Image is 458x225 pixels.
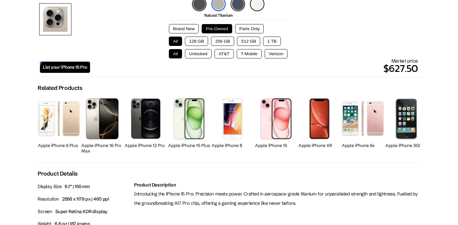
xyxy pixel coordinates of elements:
[38,143,80,148] h2: Apple iPhone 6 Plus
[38,95,80,155] a: iPhone 6 Plus Apple iPhone 6 Plus
[125,95,167,155] a: iPhone 12 Pro Apple iPhone 12 Pro
[43,65,87,70] span: List your iPhone 15 Pro
[211,37,234,46] button: 256 GB
[237,49,262,58] button: T-Mobile
[342,143,384,148] h2: Apple iPhone 6s
[125,143,167,148] h2: Apple iPhone 12 Pro
[65,184,90,189] span: 6.1” | 155 mm
[255,95,297,155] a: iPhone 15 Apple iPhone 15
[222,98,243,139] img: iPhone 8
[134,189,420,208] p: Introducing the iPhone 15 Pro: Precision meets power. Crafted in aerospace-grade titanium for unp...
[38,195,131,204] p: Resolution
[235,24,264,33] button: Parts Only
[38,182,131,191] p: Display Size
[38,84,82,91] h2: Related Products
[55,209,107,214] span: Super Retina XDR display
[168,95,210,155] a: iPhone 15 Plus Apple iPhone 15 Plus
[134,182,420,188] h2: Product Description
[385,95,427,155] a: iPhone 3GS Apple iPhone 3GS
[202,24,232,33] button: Pre-Owned
[81,143,123,154] h2: Apple iPhone 16 Pro Max
[86,98,118,139] img: iPhone 16 Pro Max
[39,3,71,35] img: Camera
[168,143,210,148] h2: Apple iPhone 15 Plus
[212,95,253,155] a: iPhone 8 Apple iPhone 8
[263,37,280,46] button: 1 TB
[385,143,427,148] h2: Apple iPhone 3GS
[38,170,78,177] h2: Product Details
[38,207,131,216] p: Screen
[174,98,204,139] img: iPhone 15 Plus
[298,143,340,148] h2: Apple iPhone XR
[90,61,418,76] p: $627.50
[309,98,330,139] img: iPhone XR
[212,143,253,148] h2: Apple iPhone 8
[40,62,90,73] a: List your iPhone 15 Pro
[255,143,297,148] h2: Apple iPhone 15
[298,95,340,155] a: iPhone XR Apple iPhone XR
[169,24,199,33] button: Brand New
[38,101,80,136] img: iPhone 6 Plus
[62,196,109,202] span: 2556 x 1179 px | 460 ppi
[395,98,417,139] img: iPhone 3GS
[237,37,260,46] button: 512 GB
[185,37,208,46] button: 128 GB
[90,58,418,76] div: Market price
[169,49,182,58] button: All
[131,98,160,139] img: iPhone 12 Pro
[169,37,182,46] button: All
[265,49,288,58] button: Verizon
[260,98,291,139] img: iPhone 15
[204,13,233,18] span: Natural Titanium
[342,101,384,136] img: iPhone 6s
[185,49,212,58] button: Unlocked
[81,95,123,155] a: iPhone 16 Pro Max Apple iPhone 16 Pro Max
[215,49,234,58] button: AT&T
[342,95,384,155] a: iPhone 6s Apple iPhone 6s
